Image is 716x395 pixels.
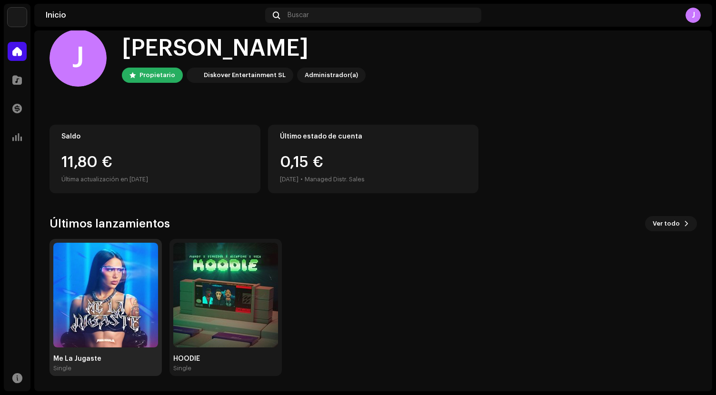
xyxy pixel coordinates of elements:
div: Single [53,365,71,372]
div: HOODIE [173,355,278,363]
div: Propietario [139,69,175,81]
span: Buscar [288,11,309,19]
div: • [300,174,303,185]
div: Single [173,365,191,372]
div: Diskover Entertainment SL [204,69,286,81]
div: Me La Jugaste [53,355,158,363]
div: [PERSON_NAME] [122,33,366,64]
img: 297a105e-aa6c-4183-9ff4-27133c00f2e2 [8,8,27,27]
img: 297a105e-aa6c-4183-9ff4-27133c00f2e2 [189,69,200,81]
div: Última actualización en [DATE] [61,174,249,185]
img: 2241fb3f-7fe0-4a86-8910-ad388025e1ee [53,243,158,347]
div: Administrador(a) [305,69,358,81]
div: J [686,8,701,23]
div: J [50,30,107,87]
re-o-card-value: Saldo [50,125,260,193]
img: 82ebaa67-053f-4c8a-bfef-421462bafa6a [173,243,278,347]
div: Último estado de cuenta [280,133,467,140]
span: Ver todo [653,214,680,233]
h3: Últimos lanzamientos [50,216,170,231]
re-o-card-value: Último estado de cuenta [268,125,479,193]
div: [DATE] [280,174,298,185]
div: Managed Distr. Sales [305,174,365,185]
div: Inicio [46,11,261,19]
div: Saldo [61,133,249,140]
button: Ver todo [645,216,697,231]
